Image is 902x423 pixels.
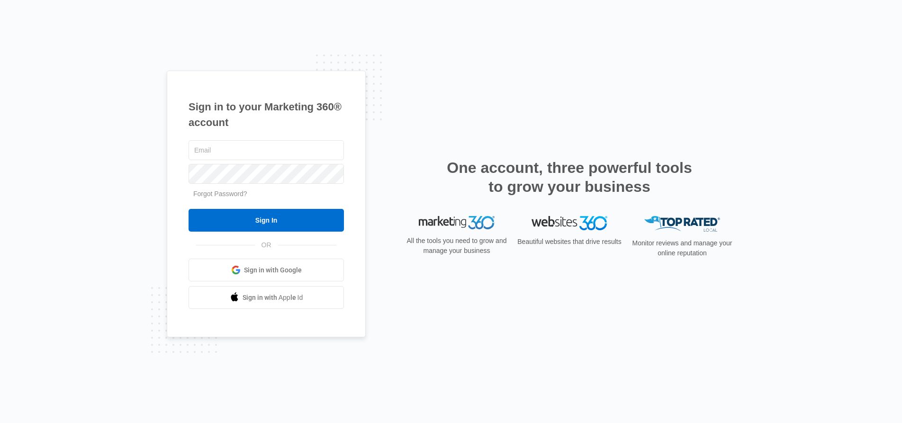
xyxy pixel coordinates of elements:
[193,190,247,198] a: Forgot Password?
[444,158,695,196] h2: One account, three powerful tools to grow your business
[244,265,302,275] span: Sign in with Google
[516,237,622,247] p: Beautiful websites that drive results
[419,216,495,229] img: Marketing 360
[189,140,344,160] input: Email
[629,238,735,258] p: Monitor reviews and manage your online reputation
[644,216,720,232] img: Top Rated Local
[189,286,344,309] a: Sign in with Apple Id
[404,236,510,256] p: All the tools you need to grow and manage your business
[189,209,344,232] input: Sign In
[532,216,607,230] img: Websites 360
[243,293,303,303] span: Sign in with Apple Id
[255,240,278,250] span: OR
[189,99,344,130] h1: Sign in to your Marketing 360® account
[189,259,344,281] a: Sign in with Google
